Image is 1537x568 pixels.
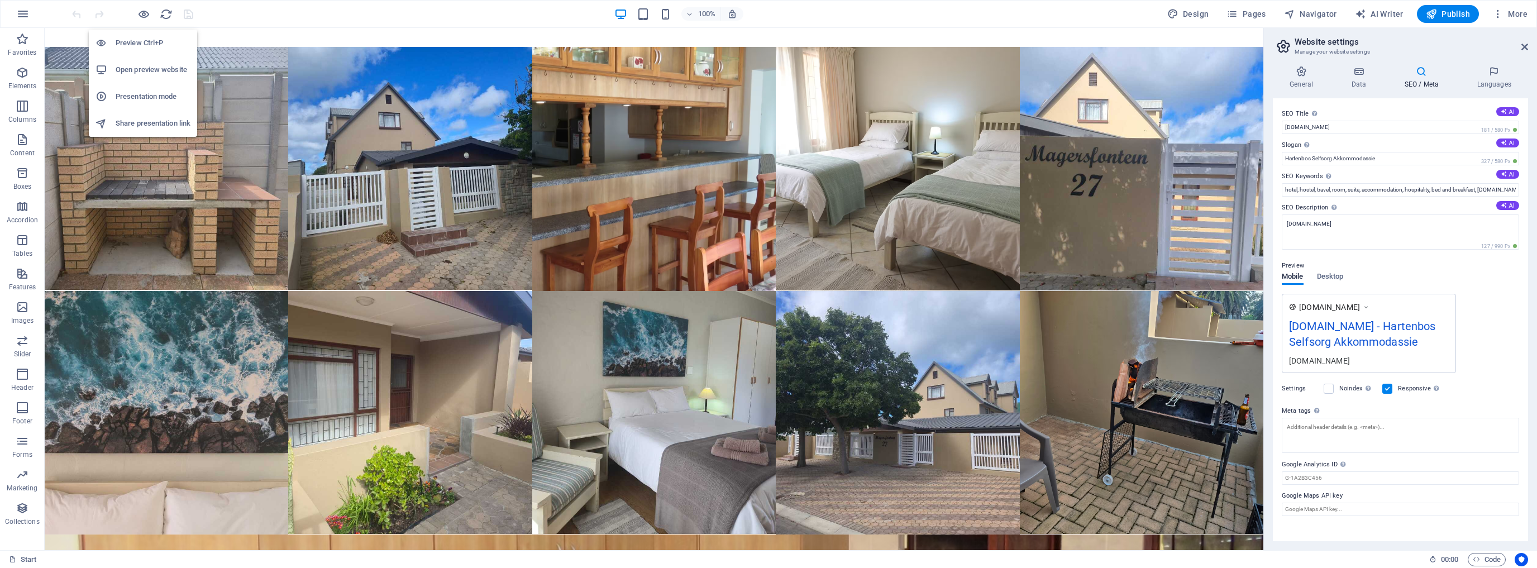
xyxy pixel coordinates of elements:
[1226,8,1266,20] span: Pages
[13,182,32,191] p: Boxes
[1282,273,1343,294] div: Preview
[1387,66,1460,89] h4: SEO / Meta
[1317,270,1344,285] span: Desktop
[8,115,36,124] p: Columns
[1222,5,1270,23] button: Pages
[9,553,37,566] a: Click to cancel selection. Double-click to open Pages
[1417,5,1479,23] button: Publish
[1492,8,1528,20] span: More
[12,450,32,459] p: Forms
[1282,259,1304,273] p: Preview
[159,7,173,21] button: reload
[116,117,190,130] h6: Share presentation link
[1299,302,1360,313] span: [DOMAIN_NAME]
[1488,5,1532,23] button: More
[1282,152,1519,165] input: Slogan...
[1460,66,1528,89] h4: Languages
[1295,37,1528,47] h2: Website settings
[1282,201,1519,214] label: SEO Description
[1473,553,1501,566] span: Code
[1282,107,1519,121] label: SEO Title
[1282,139,1519,152] label: Slogan
[1280,5,1342,23] button: Navigator
[1449,555,1450,564] span: :
[10,149,35,157] p: Content
[1282,458,1519,471] label: Google Analytics ID
[1282,170,1519,183] label: SEO Keywords
[1295,47,1506,57] h3: Manage your website settings
[14,350,31,359] p: Slider
[1496,139,1519,147] button: Slogan
[1282,503,1519,516] input: Google Maps API key...
[8,48,36,57] p: Favorites
[12,417,32,426] p: Footer
[1479,126,1519,134] span: 181 / 580 Px
[1496,170,1519,179] button: SEO Keywords
[8,82,37,90] p: Elements
[1479,157,1519,165] span: 327 / 580 Px
[116,36,190,50] h6: Preview Ctrl+P
[1163,5,1214,23] button: Design
[11,383,34,392] p: Header
[1429,553,1459,566] h6: Session time
[1515,553,1528,566] button: Usercentrics
[1282,270,1304,285] span: Mobile
[1282,471,1519,485] input: G-1A2B3C456
[1496,107,1519,116] button: SEO Title
[12,249,32,258] p: Tables
[116,63,190,77] h6: Open preview website
[9,283,36,292] p: Features
[1468,553,1506,566] button: Code
[1441,553,1458,566] span: 00 00
[1496,201,1519,210] button: SEO Description
[1426,8,1470,20] span: Publish
[1282,382,1318,395] label: Settings
[1282,404,1519,418] label: Meta tags
[681,7,721,21] button: 100%
[160,8,173,21] i: Reload page
[698,7,716,21] h6: 100%
[1350,5,1408,23] button: AI Writer
[1479,242,1519,250] span: 127 / 990 Px
[1167,8,1209,20] span: Design
[7,484,37,493] p: Marketing
[11,316,34,325] p: Images
[116,90,190,103] h6: Presentation mode
[1289,318,1449,355] div: [DOMAIN_NAME] - Hartenbos Selfsorg Akkommodassie
[1289,355,1449,366] div: [DOMAIN_NAME]
[1284,8,1337,20] span: Navigator
[1334,66,1387,89] h4: Data
[1398,382,1442,395] label: Responsive
[1355,8,1404,20] span: AI Writer
[7,216,38,225] p: Accordion
[1282,489,1519,503] label: Google Maps API key
[1273,66,1334,89] h4: General
[5,517,39,526] p: Collections
[1339,382,1376,395] label: Noindex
